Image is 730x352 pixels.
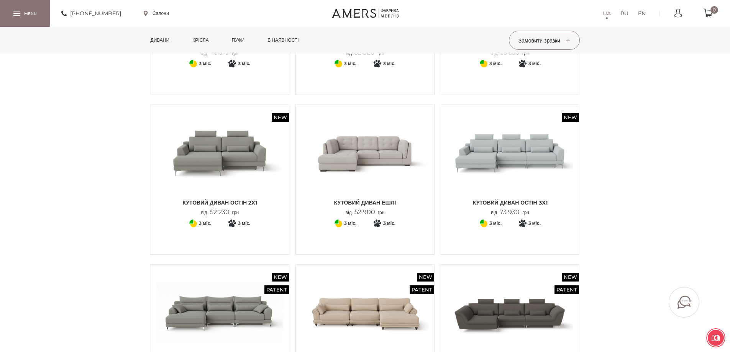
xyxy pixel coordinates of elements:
span: 3 міс. [528,219,541,228]
span: 3 міс. [238,219,250,228]
a: Кутовий диван ЕШЛІ Кутовий диван ЕШЛІ Кутовий диван ЕШЛІ від52 900грн [302,111,428,216]
span: 3 міс. [383,219,395,228]
span: New [562,273,579,282]
a: New Кутовий диван ОСТІН 3x1 Кутовий диван ОСТІН 3x1 Кутовий диван ОСТІН 3x1 від73 930грн [447,111,574,216]
span: 0 [710,6,718,14]
p: від грн [346,209,385,216]
a: Пуфи [226,27,251,54]
span: Patent [554,285,579,294]
span: 3 міс. [489,59,502,68]
span: 3 міс. [199,59,211,68]
span: Patent [410,285,434,294]
span: 3 міс. [344,59,356,68]
span: 3 міс. [199,219,211,228]
a: Салони [144,10,169,17]
a: New Кутовий диван ОСТІН 2x1 Кутовий диван ОСТІН 2x1 Кутовий диван ОСТІН 2x1 від52 230грн [157,111,284,216]
a: в наявності [262,27,304,54]
span: 3 міс. [344,219,356,228]
span: 3 міс. [528,59,541,68]
span: 73 930 [497,208,522,216]
span: 52 230 [207,208,232,216]
span: Кутовий диван ОСТІН 2x1 [157,199,284,206]
span: New [272,113,289,122]
a: UA [603,9,611,18]
span: Замовити зразки [518,37,570,44]
p: від грн [201,209,239,216]
span: New [417,273,434,282]
span: Patent [264,285,289,294]
span: 52 900 [352,208,378,216]
a: [PHONE_NUMBER] [61,9,121,18]
button: Замовити зразки [509,31,580,50]
span: Кутовий диван ОСТІН 3x1 [447,199,574,206]
span: New [562,113,579,122]
span: Кутовий диван ЕШЛІ [302,199,428,206]
p: від грн [491,209,529,216]
a: Крісла [187,27,214,54]
span: 3 міс. [489,219,502,228]
span: 3 міс. [238,59,250,68]
span: New [272,273,289,282]
span: 3 міс. [383,59,395,68]
a: EN [638,9,646,18]
a: RU [620,9,628,18]
a: Дивани [145,27,176,54]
